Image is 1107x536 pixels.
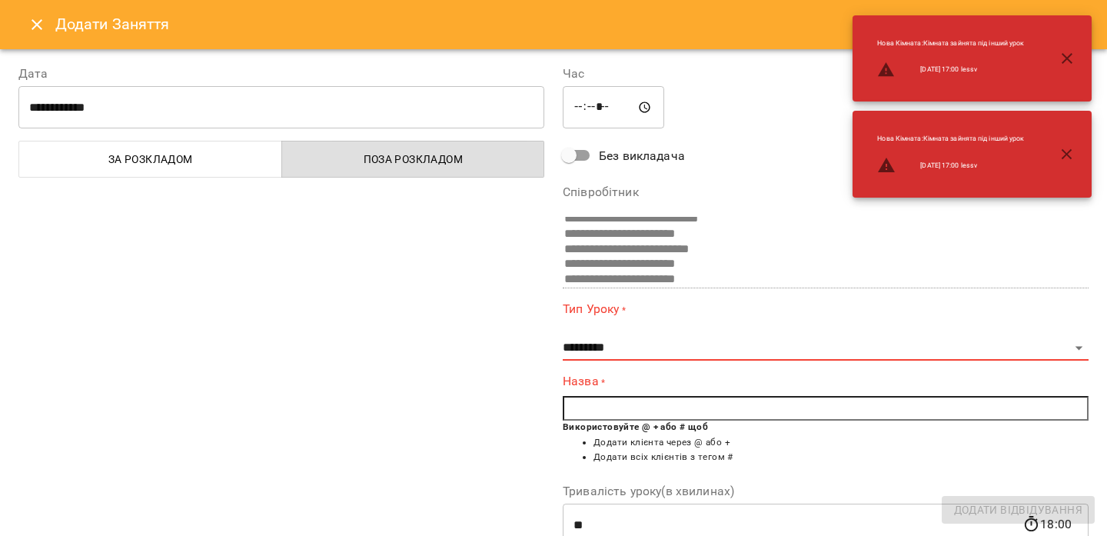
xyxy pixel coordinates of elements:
li: Нова Кімната : Кімната зайнята під інший урок [865,32,1036,55]
li: Нова Кімната : Кімната зайнята під інший урок [865,128,1036,150]
span: Поза розкладом [291,150,536,168]
button: За розкладом [18,141,282,178]
li: [DATE] 17:00 lessv [865,55,1036,85]
label: Назва [563,373,1089,391]
span: За розкладом [28,150,273,168]
b: Використовуйте @ + або # щоб [563,421,708,432]
button: Close [18,6,55,43]
li: Додати клієнта через @ або + [593,435,1089,451]
button: Поза розкладом [281,141,545,178]
label: Тип Уроку [563,301,1089,318]
label: Дата [18,68,544,80]
span: Без викладача [599,147,685,165]
h6: Додати Заняття [55,12,1089,36]
li: Додати всіх клієнтів з тегом # [593,450,1089,465]
li: [DATE] 17:00 lessv [865,150,1036,181]
label: Тривалість уроку(в хвилинах) [563,485,1089,498]
label: Час [563,68,1089,80]
label: Співробітник [563,186,1089,198]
